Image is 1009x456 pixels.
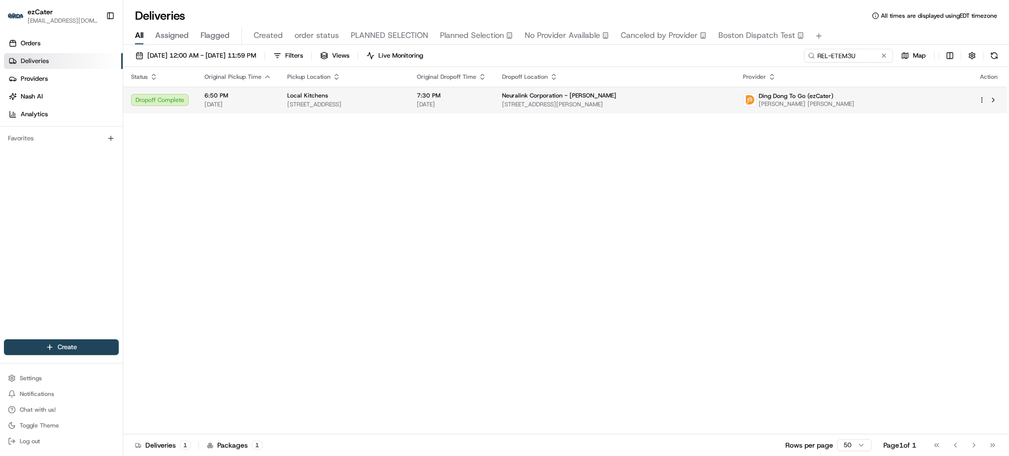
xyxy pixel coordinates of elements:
[135,440,191,450] div: Deliveries
[10,10,30,30] img: Nash
[4,419,119,432] button: Toggle Theme
[10,94,28,112] img: 1736555255976-a54dd68f-1ca7-489b-9aae-adbdc363a1c4
[4,4,102,28] button: ezCaterezCater[EMAIL_ADDRESS][DOMAIN_NAME]
[287,92,328,99] span: Local Kitchens
[378,51,423,60] span: Live Monitoring
[21,39,40,48] span: Orders
[417,100,486,108] span: [DATE]
[131,73,148,81] span: Status
[131,49,261,63] button: [DATE] 12:00 AM - [DATE] 11:59 PM
[4,35,123,51] a: Orders
[147,51,256,60] span: [DATE] 12:00 AM - [DATE] 11:59 PM
[20,390,54,398] span: Notifications
[8,13,24,19] img: ezCater
[4,106,123,122] a: Analytics
[204,92,271,99] span: 6:50 PM
[4,89,123,104] a: Nash AI
[180,441,191,450] div: 1
[804,49,893,63] input: Type to search
[718,30,795,41] span: Boston Dispatch Test
[79,139,162,157] a: 💻API Documentation
[987,49,1001,63] button: Refresh
[20,437,40,445] span: Log out
[4,403,119,417] button: Chat with us!
[34,104,125,112] div: We're available if you need us!
[316,49,354,63] button: Views
[135,8,185,24] h1: Deliveries
[83,144,91,152] div: 💻
[287,73,331,81] span: Pickup Location
[201,30,230,41] span: Flagged
[20,406,56,414] span: Chat with us!
[204,100,271,108] span: [DATE]
[351,30,428,41] span: PLANNED SELECTION
[34,94,162,104] div: Start new chat
[26,64,163,74] input: Clear
[759,92,834,100] span: Ding Dong To Go (ezCater)
[4,387,119,401] button: Notifications
[168,97,179,109] button: Start new chat
[21,57,49,65] span: Deliveries
[21,74,48,83] span: Providers
[285,51,303,60] span: Filters
[881,12,997,20] span: All times are displayed using EDT timezone
[4,130,119,146] div: Favorites
[978,73,999,81] div: Action
[502,100,727,108] span: [STREET_ADDRESS][PERSON_NAME]
[440,30,504,41] span: Planned Selection
[4,71,123,87] a: Providers
[743,94,756,106] img: ddtg_logo_v2.png
[10,144,18,152] div: 📗
[135,30,143,41] span: All
[93,143,158,153] span: API Documentation
[207,440,263,450] div: Packages
[269,49,307,63] button: Filters
[502,73,548,81] span: Dropoff Location
[759,100,854,108] span: [PERSON_NAME] [PERSON_NAME]
[4,434,119,448] button: Log out
[20,422,59,429] span: Toggle Theme
[6,139,79,157] a: 📗Knowledge Base
[21,110,48,119] span: Analytics
[883,440,916,450] div: Page 1 of 1
[20,374,42,382] span: Settings
[743,73,766,81] span: Provider
[897,49,930,63] button: Map
[287,100,401,108] span: [STREET_ADDRESS]
[525,30,600,41] span: No Provider Available
[621,30,698,41] span: Canceled by Provider
[332,51,349,60] span: Views
[362,49,428,63] button: Live Monitoring
[21,92,43,101] span: Nash AI
[4,339,119,355] button: Create
[417,92,486,99] span: 7:30 PM
[10,39,179,55] p: Welcome 👋
[155,30,189,41] span: Assigned
[20,143,75,153] span: Knowledge Base
[4,53,123,69] a: Deliveries
[913,51,926,60] span: Map
[69,166,119,174] a: Powered byPylon
[252,441,263,450] div: 1
[28,7,53,17] button: ezCater
[98,167,119,174] span: Pylon
[4,371,119,385] button: Settings
[28,17,98,25] button: [EMAIL_ADDRESS][DOMAIN_NAME]
[254,30,283,41] span: Created
[58,343,77,352] span: Create
[785,440,833,450] p: Rows per page
[295,30,339,41] span: order status
[204,73,262,81] span: Original Pickup Time
[502,92,616,99] span: Neuralink Corporation - [PERSON_NAME]
[417,73,476,81] span: Original Dropoff Time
